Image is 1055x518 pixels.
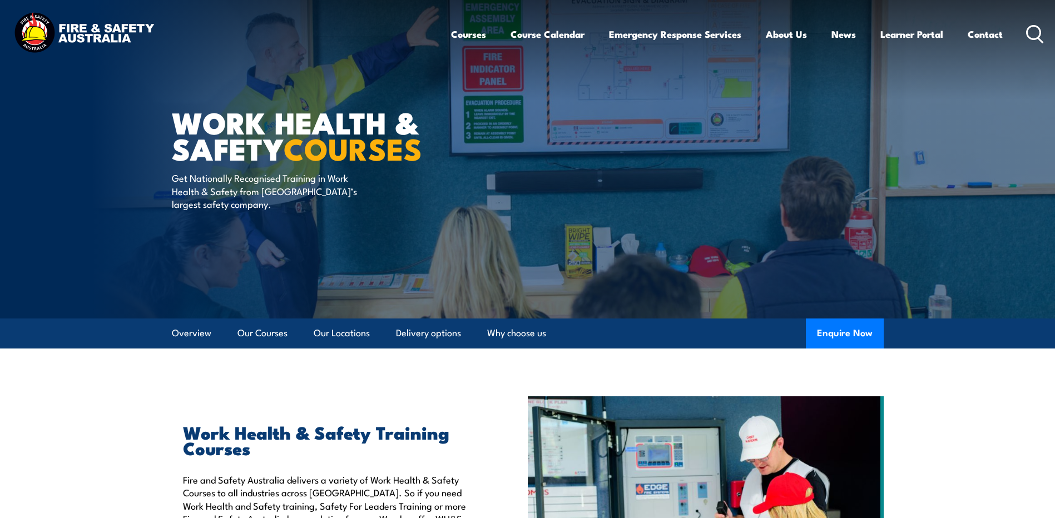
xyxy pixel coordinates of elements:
[831,19,856,49] a: News
[511,19,585,49] a: Course Calendar
[396,318,461,348] a: Delivery options
[172,109,447,161] h1: Work Health & Safety
[314,318,370,348] a: Our Locations
[237,318,288,348] a: Our Courses
[451,19,486,49] a: Courses
[172,318,211,348] a: Overview
[487,318,546,348] a: Why choose us
[183,424,477,455] h2: Work Health & Safety Training Courses
[806,318,884,348] button: Enquire Now
[172,171,375,210] p: Get Nationally Recognised Training in Work Health & Safety from [GEOGRAPHIC_DATA]’s largest safet...
[766,19,807,49] a: About Us
[880,19,943,49] a: Learner Portal
[968,19,1003,49] a: Contact
[284,124,422,171] strong: COURSES
[609,19,741,49] a: Emergency Response Services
